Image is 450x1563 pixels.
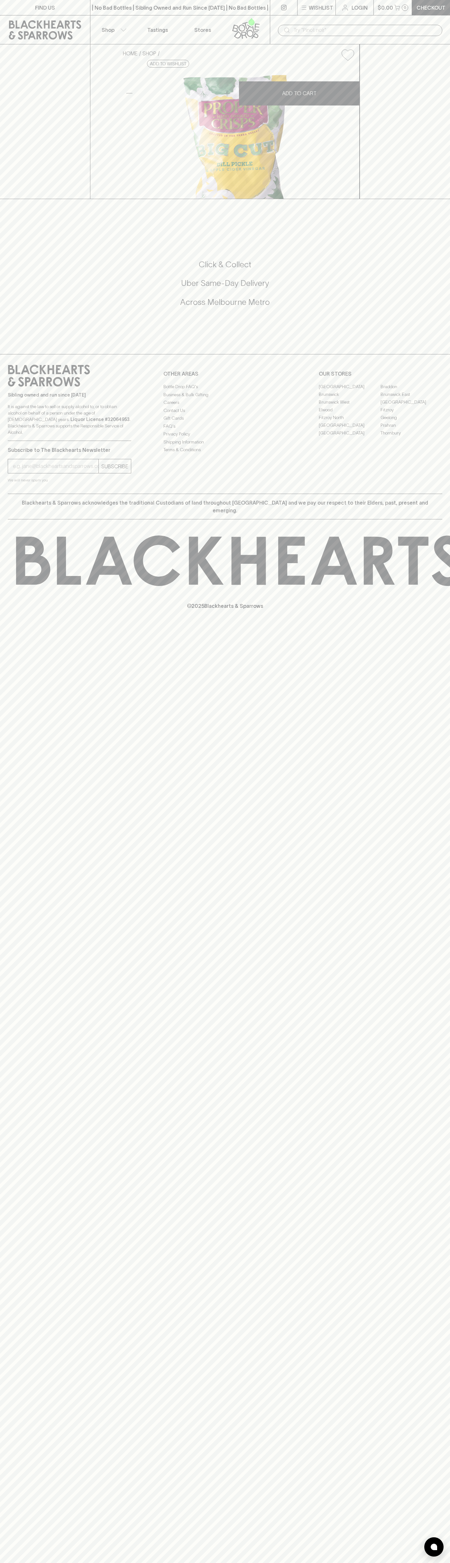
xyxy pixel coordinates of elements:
a: Business & Bulk Gifting [163,391,287,398]
a: Tastings [135,15,180,44]
h5: Across Melbourne Metro [8,297,442,307]
a: Fitzroy North [319,414,381,421]
p: SUBSCRIBE [101,462,128,470]
a: Fitzroy [381,406,442,414]
p: We will never spam you [8,477,131,483]
p: Sibling owned and run since [DATE] [8,392,131,398]
h5: Click & Collect [8,259,442,270]
p: OUR STORES [319,370,442,378]
a: Prahran [381,421,442,429]
img: 34130.png [118,66,359,199]
p: FIND US [35,4,55,12]
a: Privacy Policy [163,430,287,438]
p: Login [352,4,368,12]
a: [GEOGRAPHIC_DATA] [319,383,381,390]
a: Terms & Conditions [163,446,287,454]
p: 0 [404,6,406,9]
strong: Liquor License #32064953 [70,417,130,422]
a: HOME [123,50,138,56]
p: Tastings [147,26,168,34]
p: Shop [102,26,115,34]
a: Shipping Information [163,438,287,446]
a: Elwood [319,406,381,414]
input: e.g. jane@blackheartsandsparrows.com.au [13,461,98,471]
a: Contact Us [163,407,287,414]
input: Try "Pinot noir" [293,25,437,35]
a: Careers [163,399,287,407]
p: Stores [194,26,211,34]
p: ADD TO CART [282,89,317,97]
button: Shop [90,15,135,44]
a: Geelong [381,414,442,421]
p: OTHER AREAS [163,370,287,378]
p: Checkout [417,4,445,12]
a: Thornbury [381,429,442,437]
a: [GEOGRAPHIC_DATA] [381,398,442,406]
img: bubble-icon [431,1544,437,1550]
button: ADD TO CART [239,81,360,105]
a: FAQ's [163,422,287,430]
div: Call to action block [8,233,442,341]
p: Wishlist [309,4,333,12]
p: Blackhearts & Sparrows acknowledges the traditional Custodians of land throughout [GEOGRAPHIC_DAT... [13,499,437,514]
button: Add to wishlist [339,47,357,63]
button: Add to wishlist [147,60,189,68]
p: $0.00 [378,4,393,12]
p: Subscribe to The Blackhearts Newsletter [8,446,131,454]
a: Braddon [381,383,442,390]
h5: Uber Same-Day Delivery [8,278,442,288]
a: [GEOGRAPHIC_DATA] [319,421,381,429]
a: Brunswick East [381,390,442,398]
a: Brunswick West [319,398,381,406]
a: Stores [180,15,225,44]
a: [GEOGRAPHIC_DATA] [319,429,381,437]
a: Bottle Drop FAQ's [163,383,287,391]
button: SUBSCRIBE [99,459,131,473]
p: It is against the law to sell or supply alcohol to, or to obtain alcohol on behalf of a person un... [8,403,131,435]
a: Gift Cards [163,415,287,422]
a: SHOP [142,50,156,56]
a: Brunswick [319,390,381,398]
